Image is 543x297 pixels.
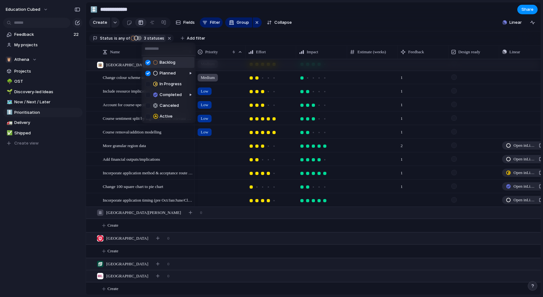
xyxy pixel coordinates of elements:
[160,113,173,119] span: Active
[160,59,175,66] span: Backlog
[160,81,182,87] span: In Progress
[160,102,179,109] span: Canceled
[160,92,182,98] span: Completed
[160,70,176,76] span: Planned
